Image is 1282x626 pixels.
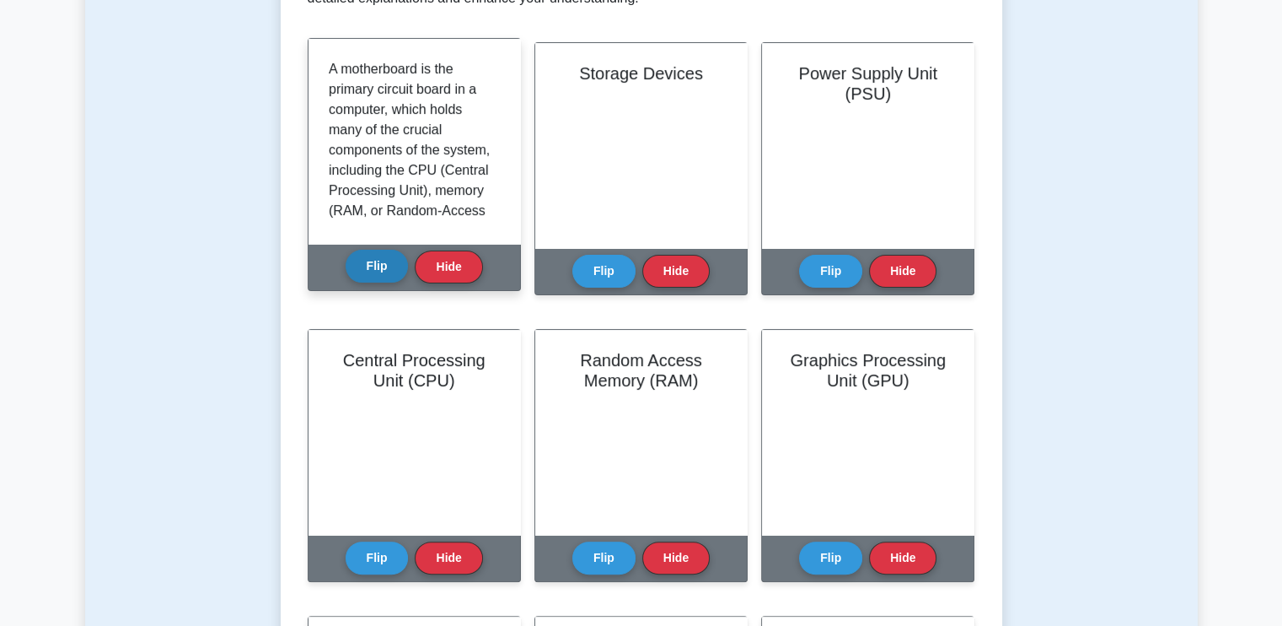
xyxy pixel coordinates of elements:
[572,255,636,288] button: Flip
[799,255,862,288] button: Flip
[869,255,936,288] button: Hide
[555,63,727,84] h2: Storage Devices
[415,251,482,283] button: Hide
[329,350,500,391] h2: Central Processing Unit (CPU)
[869,542,936,575] button: Hide
[642,255,710,288] button: Hide
[782,63,953,104] h2: Power Supply Unit (PSU)
[782,350,953,391] h2: Graphics Processing Unit (GPU)
[799,542,862,575] button: Flip
[572,542,636,575] button: Flip
[415,542,482,575] button: Hide
[642,542,710,575] button: Hide
[346,250,409,283] button: Flip
[555,350,727,391] h2: Random Access Memory (RAM)
[346,542,409,575] button: Flip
